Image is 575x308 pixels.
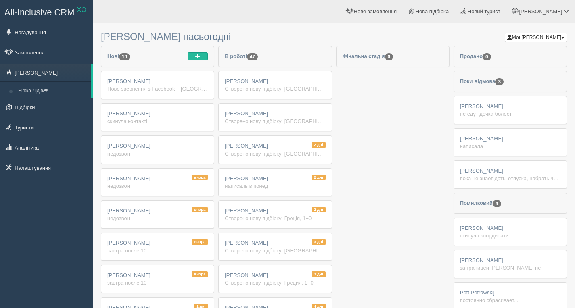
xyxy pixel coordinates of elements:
span: [PERSON_NAME] [225,110,268,117]
div: Створено нову підбірку: [GEOGRAPHIC_DATA], 2+0 [225,85,325,93]
div: постоянно сбрасивает... [460,296,560,304]
span: 10 [119,53,130,60]
span: 2 дні [312,142,326,148]
span: 3 дні [312,271,326,277]
h3: [PERSON_NAME] на [101,31,567,42]
span: [PERSON_NAME] [460,257,503,263]
div: завтра после 10 [107,279,208,287]
span: [PERSON_NAME] [460,168,503,174]
div: написаль в понед [225,182,325,190]
span: [PERSON_NAME] [107,110,151,117]
span: [PERSON_NAME] [107,175,151,181]
span: вчора [192,207,208,213]
div: Створено нову підбірку: Греція, 1+0 [225,214,325,222]
div: недозвон [107,150,208,158]
div: недозвон [107,214,208,222]
div: Створено нову підбірку: [GEOGRAPHIC_DATA], 2+0 [225,150,325,158]
span: [PERSON_NAME] [225,78,268,84]
span: [PERSON_NAME] [107,78,151,84]
span: 2 дні [312,175,326,181]
span: [PERSON_NAME] [225,272,268,278]
div: скинула координати [460,232,560,239]
span: вчора [192,239,208,245]
div: не едут дочка болеет [460,110,560,118]
span: 0 [385,53,393,60]
span: Нова підбірка [416,8,449,15]
span: [PERSON_NAME] [107,240,151,246]
span: [PERSON_NAME] [107,143,151,149]
div: Створено нову підбірку: Греция, 1+0 [225,279,325,287]
div: Створено нову підбірку: [GEOGRAPHIC_DATA], 2+0 [225,117,325,125]
span: [PERSON_NAME] [107,272,151,278]
div: пока не знает даты отпуска, набрать через 10 дней [460,175,560,182]
span: [PERSON_NAME] [460,103,503,109]
span: [PERSON_NAME] [225,240,268,246]
span: [PERSON_NAME] [460,135,503,142]
span: Новий турист [468,8,500,15]
a: сьогодні [194,31,231,42]
span: Pett Petrowsklj [460,289,495,296]
span: All-Inclusive CRM [4,7,75,17]
div: недозвон [107,182,208,190]
span: В роботі [225,53,258,59]
span: Помилковий [460,200,501,206]
span: [PERSON_NAME] [225,175,268,181]
button: Мої [PERSON_NAME] [505,33,567,42]
span: вчора [192,175,208,181]
span: [PERSON_NAME] [225,208,268,214]
span: [PERSON_NAME] [225,143,268,149]
sup: XO [77,6,86,13]
span: Нове замовлення [354,8,397,15]
span: [PERSON_NAME] [107,208,151,214]
div: завтра после 10 [107,247,208,254]
span: вчора [192,271,208,277]
div: Створено нову підбірку: [GEOGRAPHIC_DATA], 1+0 [225,247,325,254]
div: скинула контакті [107,117,208,125]
span: 47 [247,53,258,60]
span: 0 [483,53,491,60]
span: 4 [493,200,501,207]
span: [PERSON_NAME] [460,225,503,231]
span: [PERSON_NAME] [519,8,562,15]
div: Нове звернення з Facebook – [GEOGRAPHIC_DATA] Ім'я: [PERSON_NAME] Телефон: [PHONE_NUMBER] Реклама... [107,85,208,93]
span: Продано [460,53,491,59]
div: за границей [PERSON_NAME] нет [460,264,560,272]
a: All-Inclusive CRM XO [0,0,92,23]
span: 3 дні [312,239,326,245]
span: Фінальна стадія [343,53,393,59]
a: Біржа Лідів [15,84,91,98]
span: 3 [495,78,504,85]
span: Поки відмова [460,78,504,84]
div: написала [460,142,560,150]
span: 2 дні [312,207,326,213]
span: Нові [107,53,130,59]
